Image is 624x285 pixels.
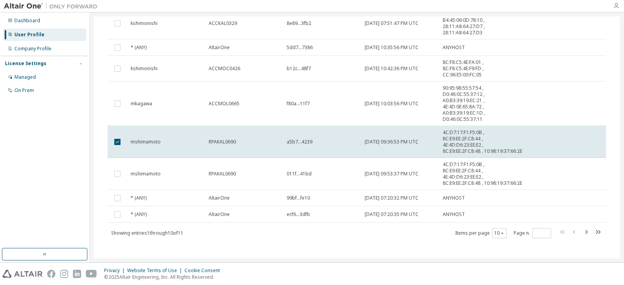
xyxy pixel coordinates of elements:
span: ANYHOST [443,195,465,201]
span: 4C:D7:17:F1:F5:0B , 8C:E9:EE:2F:C8:44 , 4E:4D:D6:23:EE:E2 , 8C:E9:EE:2F:C8:48 , 10:98:19:37:66:2E [443,129,522,154]
span: mkagawa [131,101,152,107]
span: [DATE] 07:51:47 PM UTC [365,20,418,27]
span: 5dd7...7386 [287,44,313,51]
span: 4E:4D:23:69:A1:AD , B4:45:06:0D:78:10 , 28:11:A8:64:27:D7 , 28:11:A8:64:27:D3 [443,11,522,36]
span: 90:95:98:55:57:54 , D0:46:0C:55:37:12 , A0:B3:39:19:EC:21 , 4E:4D:0E:65:8A:72 , A0:B3:39:19:EC:1D... [443,85,522,122]
span: Showing entries 1 through 10 of 11 [111,230,183,236]
span: b12c...48f7 [287,65,311,72]
img: instagram.svg [60,270,68,278]
div: License Settings [5,60,46,67]
span: [DATE] 07:20:32 PM UTC [365,195,418,201]
span: 99bf...fe10 [287,195,310,201]
span: kshimonishi [131,20,158,27]
span: mshimamoto [131,171,161,177]
span: ACCKAL0329 [209,20,237,27]
span: kshimonishi [131,65,158,72]
span: ACCMOC0426 [209,65,240,72]
span: RPAKAL0690 [209,139,236,145]
span: [DATE] 09:53:37 PM UTC [365,171,418,177]
img: Altair One [4,2,101,10]
div: Privacy [104,267,127,274]
span: * (ANY) [131,44,147,51]
div: User Profile [14,32,44,38]
p: © 2025 Altair Engineering, Inc. All Rights Reserved. [104,274,225,280]
span: [DATE] 10:35:56 PM UTC [365,44,418,51]
img: youtube.svg [86,270,97,278]
img: facebook.svg [47,270,55,278]
span: AltairOne [209,211,230,218]
span: 4C:D7:17:F1:F5:0B , 8C:E9:EE:2F:C8:44 , 4E:4D:D6:23:EE:E2 , 8C:E9:EE:2F:C8:48 , 10:98:19:37:66:2E [443,161,522,186]
span: 8e89...3fb2 [287,20,311,27]
span: Page n. [514,228,551,238]
span: [DATE] 09:36:53 PM UTC [365,139,418,145]
span: 8C:F8:C5:4E:FA:01 , 8C:F8:C5:4E:F9:FD , CC:96:E5:00:FC:05 [443,59,522,78]
span: * (ANY) [131,211,147,218]
span: ANYHOST [443,44,465,51]
span: AltairOne [209,44,230,51]
div: Managed [14,74,36,80]
span: * (ANY) [131,195,147,201]
span: RPAKAL0690 [209,171,236,177]
span: ACCMOL0665 [209,101,239,107]
img: linkedin.svg [73,270,81,278]
span: Items per page [455,228,507,238]
span: f80a...11f7 [287,101,310,107]
div: Website Terms of Use [127,267,184,274]
span: AltairOne [209,195,230,201]
span: [DATE] 10:03:56 PM UTC [365,101,418,107]
div: On Prem [14,87,34,94]
span: [DATE] 10:42:36 PM UTC [365,65,418,72]
div: Company Profile [14,46,51,52]
span: 011f...41bd [287,171,312,177]
div: Dashboard [14,18,40,24]
span: mshimamoto [131,139,161,145]
span: [DATE] 07:20:35 PM UTC [365,211,418,218]
button: 10 [494,230,505,236]
span: a5b7...4239 [287,139,312,145]
div: Cookie Consent [184,267,225,274]
img: altair_logo.svg [2,270,43,278]
span: ecf6...3dfb [287,211,310,218]
span: ANYHOST [443,211,465,218]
